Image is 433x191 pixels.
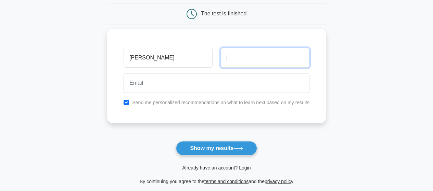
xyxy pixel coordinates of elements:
input: Last name [221,48,309,68]
label: Send me personalized recommendations on what to learn next based on my results [132,100,309,105]
div: The test is finished [201,11,246,16]
a: privacy policy [265,179,293,184]
input: Email [124,73,309,93]
a: terms and conditions [204,179,249,184]
div: By continuing you agree to the and the [103,177,330,186]
button: Show my results [176,141,257,155]
a: Already have an account? Login [182,165,251,170]
input: First name [124,48,212,68]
